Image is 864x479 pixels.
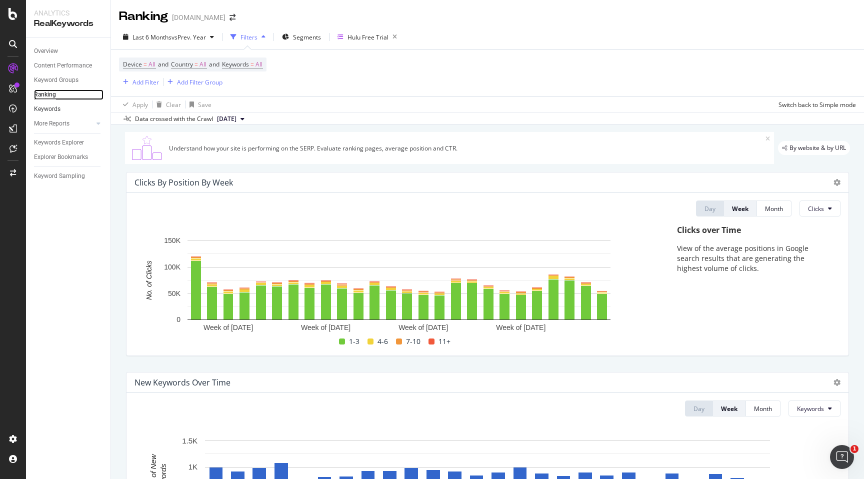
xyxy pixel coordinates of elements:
[721,404,737,413] div: Week
[685,400,713,416] button: Day
[209,60,219,68] span: and
[774,96,856,112] button: Switch back to Simple mode
[134,377,230,387] div: New Keywords Over Time
[799,200,840,216] button: Clicks
[732,204,748,213] div: Week
[347,33,388,41] div: Hulu Free Trial
[182,436,197,445] text: 1.5K
[198,100,211,109] div: Save
[164,263,180,271] text: 100K
[757,200,791,216] button: Month
[172,12,225,22] div: [DOMAIN_NAME]
[333,29,401,45] button: Hulu Free Trial
[135,114,213,123] div: Data crossed with the Crawl
[134,235,663,335] svg: A chart.
[34,8,102,18] div: Analytics
[34,89,103,100] a: Ranking
[171,33,206,41] span: vs Prev. Year
[164,237,180,245] text: 150K
[158,60,168,68] span: and
[34,152,88,162] div: Explorer Bookmarks
[377,335,388,347] span: 4-6
[830,445,854,469] iframe: Intercom live chat
[119,8,168,25] div: Ranking
[229,14,235,21] div: arrow-right-arrow-left
[406,335,420,347] span: 7-10
[713,400,746,416] button: Week
[119,96,148,112] button: Apply
[754,404,772,413] div: Month
[123,60,142,68] span: Device
[797,404,824,413] span: Keywords
[724,200,757,216] button: Week
[746,400,780,416] button: Month
[188,463,197,471] text: 1K
[171,60,193,68] span: Country
[34,46,58,56] div: Overview
[34,137,103,148] a: Keywords Explorer
[778,141,850,155] div: legacy label
[152,96,181,112] button: Clear
[34,75,103,85] a: Keyword Groups
[169,144,765,152] div: Understand how your site is performing on the SERP. Evaluate ranking pages, average position and ...
[194,60,198,68] span: =
[696,200,724,216] button: Day
[808,204,824,213] span: Clicks
[34,75,78,85] div: Keyword Groups
[677,243,830,273] p: View of the average positions in Google search results that are generating the highest volume of ...
[788,400,840,416] button: Keywords
[278,29,325,45] button: Segments
[132,78,159,86] div: Add Filter
[240,33,257,41] div: Filters
[677,224,830,236] div: Clicks over Time
[217,114,236,123] span: 2025 Aug. 23rd
[34,46,103,56] a: Overview
[34,104,103,114] a: Keywords
[199,57,206,71] span: All
[145,261,153,300] text: No. of Clicks
[789,145,846,151] span: By website & by URL
[778,100,856,109] div: Switch back to Simple mode
[34,171,103,181] a: Keyword Sampling
[177,78,222,86] div: Add Filter Group
[438,335,450,347] span: 11+
[163,76,222,88] button: Add Filter Group
[496,323,545,331] text: Week of [DATE]
[301,323,350,331] text: Week of [DATE]
[203,323,253,331] text: Week of [DATE]
[34,89,56,100] div: Ranking
[34,137,84,148] div: Keywords Explorer
[34,118,69,129] div: More Reports
[176,316,180,324] text: 0
[398,323,448,331] text: Week of [DATE]
[34,118,93,129] a: More Reports
[213,113,248,125] button: [DATE]
[34,18,102,29] div: RealKeywords
[34,104,60,114] div: Keywords
[704,204,715,213] div: Day
[134,177,233,187] div: Clicks By Position By Week
[148,57,155,71] span: All
[255,57,262,71] span: All
[850,445,858,453] span: 1
[143,60,147,68] span: =
[34,60,92,71] div: Content Performance
[129,136,165,160] img: C0S+odjvPe+dCwPhcw0W2jU4KOcefU0IcxbkVEfgJ6Ft4vBgsVVQAAAABJRU5ErkJggg==
[693,404,704,413] div: Day
[34,152,103,162] a: Explorer Bookmarks
[250,60,254,68] span: =
[34,171,85,181] div: Keyword Sampling
[132,33,171,41] span: Last 6 Months
[132,100,148,109] div: Apply
[349,335,359,347] span: 1-3
[226,29,269,45] button: Filters
[168,289,181,297] text: 50K
[34,60,103,71] a: Content Performance
[293,33,321,41] span: Segments
[222,60,249,68] span: Keywords
[185,96,211,112] button: Save
[166,100,181,109] div: Clear
[119,76,159,88] button: Add Filter
[765,204,783,213] div: Month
